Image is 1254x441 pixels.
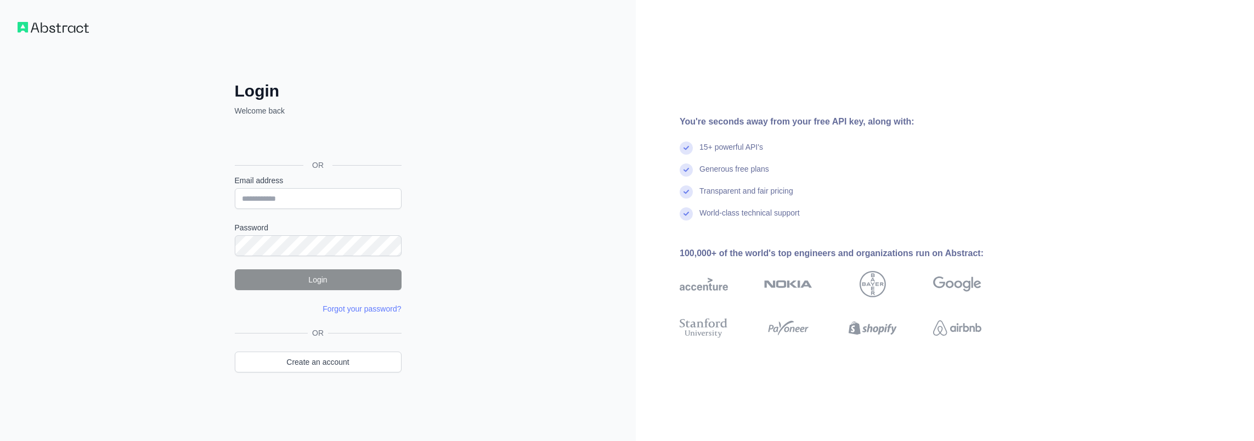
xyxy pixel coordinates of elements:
[699,185,793,207] div: Transparent and fair pricing
[229,128,405,152] iframe: Sign in with Google Button
[235,222,402,233] label: Password
[849,316,897,340] img: shopify
[308,327,328,338] span: OR
[933,271,981,297] img: google
[764,271,812,297] img: nokia
[235,105,402,116] p: Welcome back
[235,81,402,101] h2: Login
[699,207,800,229] div: World-class technical support
[933,316,981,340] img: airbnb
[680,247,1016,260] div: 100,000+ of the world's top engineers and organizations run on Abstract:
[680,163,693,177] img: check mark
[699,163,769,185] div: Generous free plans
[18,22,89,33] img: Workflow
[680,142,693,155] img: check mark
[235,269,402,290] button: Login
[235,352,402,372] a: Create an account
[764,316,812,340] img: payoneer
[303,160,332,171] span: OR
[680,207,693,220] img: check mark
[699,142,763,163] div: 15+ powerful API's
[323,304,401,313] a: Forgot your password?
[680,185,693,199] img: check mark
[235,175,402,186] label: Email address
[680,316,728,340] img: stanford university
[860,271,886,297] img: bayer
[680,271,728,297] img: accenture
[680,115,1016,128] div: You're seconds away from your free API key, along with:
